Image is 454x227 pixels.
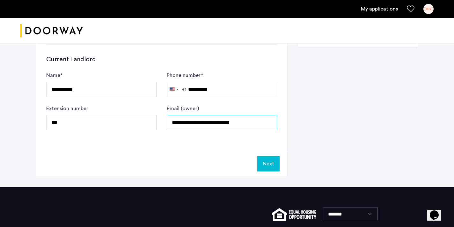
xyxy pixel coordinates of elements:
button: Next [257,156,280,171]
a: Favorites [407,5,414,13]
h3: Current Landlord [46,55,277,64]
img: logo [20,19,83,43]
label: Email (owner) [167,105,199,112]
img: equal-housing.png [272,208,316,221]
div: +1 [182,86,187,93]
label: Name * [46,72,62,79]
div: BS [423,4,434,14]
label: Phone number * [167,72,203,79]
a: Cazamio logo [20,19,83,43]
select: Language select [323,208,378,220]
label: Extension number [46,105,88,112]
iframe: chat widget [427,201,448,221]
a: My application [361,5,398,13]
button: Selected country [167,82,187,97]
